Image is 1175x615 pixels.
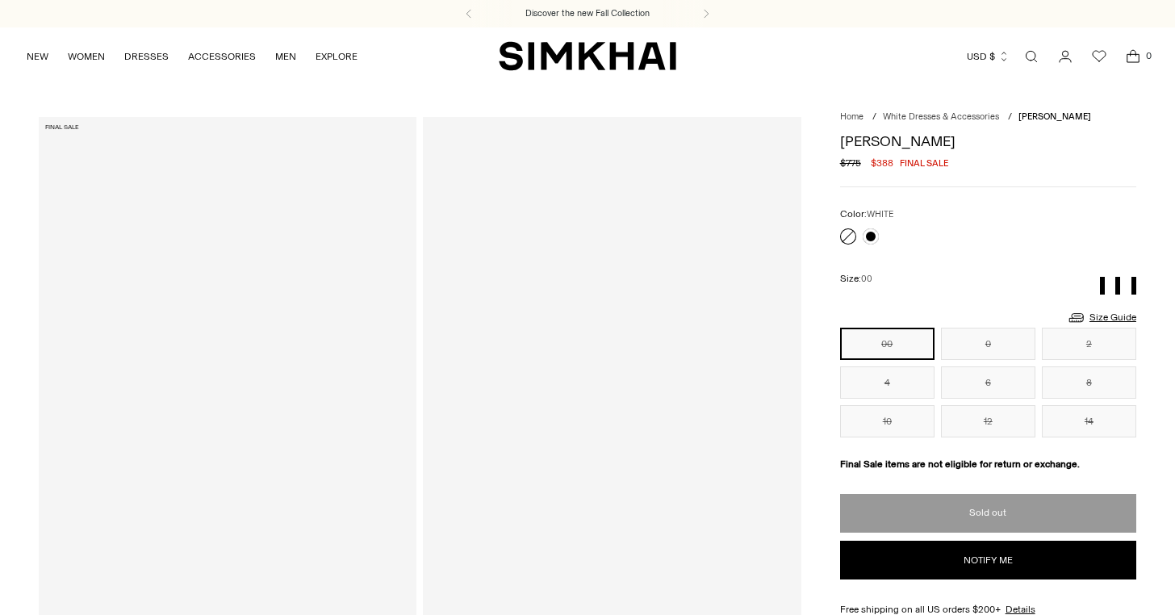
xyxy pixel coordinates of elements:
[1042,328,1136,360] button: 2
[861,274,872,284] span: 00
[68,39,105,74] a: WOMEN
[499,40,676,72] a: SIMKHAI
[840,405,935,437] button: 10
[1042,405,1136,437] button: 14
[316,39,358,74] a: EXPLORE
[840,111,1136,124] nav: breadcrumbs
[275,39,296,74] a: MEN
[1049,40,1081,73] a: Go to the account page
[840,271,872,287] label: Size:
[1008,111,1012,124] div: /
[1018,111,1091,122] span: [PERSON_NAME]
[1083,40,1115,73] a: Wishlist
[124,39,169,74] a: DRESSES
[872,111,876,124] div: /
[840,458,1080,470] strong: Final Sale items are not eligible for return or exchange.
[883,111,999,122] a: White Dresses & Accessories
[941,328,1035,360] button: 0
[840,111,863,122] a: Home
[1067,307,1136,328] a: Size Guide
[1141,48,1156,63] span: 0
[941,405,1035,437] button: 12
[1015,40,1047,73] a: Open search modal
[867,209,893,220] span: WHITE
[188,39,256,74] a: ACCESSORIES
[525,7,650,20] a: Discover the new Fall Collection
[1042,366,1136,399] button: 8
[27,39,48,74] a: NEW
[1117,40,1149,73] a: Open cart modal
[840,207,893,222] label: Color:
[840,541,1136,579] button: Notify me
[840,156,861,170] s: $775
[871,156,893,170] span: $388
[941,366,1035,399] button: 6
[967,39,1010,74] button: USD $
[840,366,935,399] button: 4
[840,328,935,360] button: 00
[840,134,1136,149] h1: [PERSON_NAME]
